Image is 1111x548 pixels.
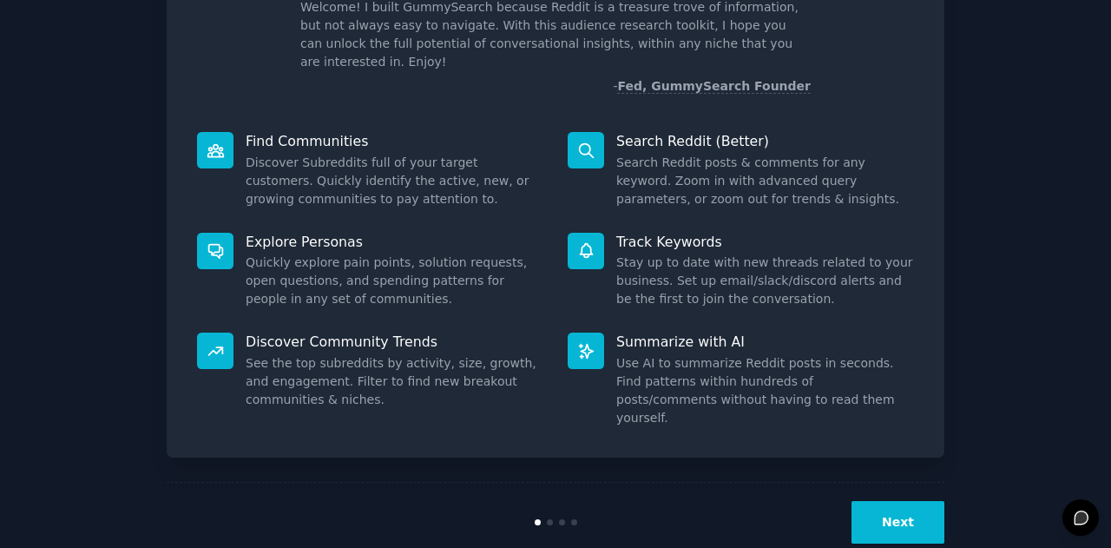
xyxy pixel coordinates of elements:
[616,254,914,308] dd: Stay up to date with new threads related to your business. Set up email/slack/discord alerts and ...
[617,79,811,94] a: Fed, GummySearch Founder
[616,354,914,427] dd: Use AI to summarize Reddit posts in seconds. Find patterns within hundreds of posts/comments with...
[616,333,914,351] p: Summarize with AI
[246,154,543,208] dd: Discover Subreddits full of your target customers. Quickly identify the active, new, or growing c...
[246,254,543,308] dd: Quickly explore pain points, solution requests, open questions, and spending patterns for people ...
[616,154,914,208] dd: Search Reddit posts & comments for any keyword. Zoom in with advanced query parameters, or zoom o...
[246,333,543,351] p: Discover Community Trends
[616,233,914,251] p: Track Keywords
[613,77,811,96] div: -
[246,132,543,150] p: Find Communities
[246,233,543,251] p: Explore Personas
[851,501,944,544] button: Next
[246,354,543,409] dd: See the top subreddits by activity, size, growth, and engagement. Filter to find new breakout com...
[616,132,914,150] p: Search Reddit (Better)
